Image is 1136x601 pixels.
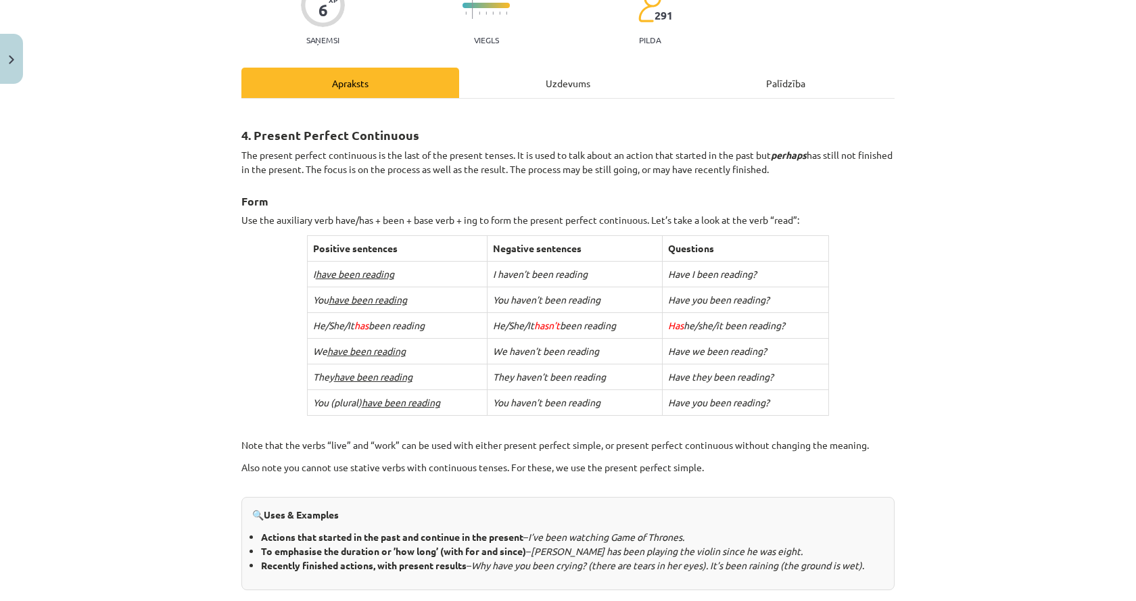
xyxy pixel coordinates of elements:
i: Have they been reading? [668,370,774,383]
p: Viegls [474,35,499,45]
b: To emphasise the duration or ’how long’ (with for and since) [261,545,526,557]
p: Also note you cannot use stative verbs with continuous tenses. For these, we use the present perf... [241,460,895,489]
u: have been reading [327,345,406,357]
i: He/She/It been reading [493,319,616,331]
i: Why have you been crying? (there are tears in her eyes). It’s been raining (the ground is wet) [471,559,862,571]
i: They [313,370,412,383]
img: icon-short-line-57e1e144782c952c97e751825c79c345078a6d821885a25fce030b3d8c18986b.svg [486,11,487,15]
img: icon-short-line-57e1e144782c952c97e751825c79c345078a6d821885a25fce030b3d8c18986b.svg [506,11,507,15]
span: hasn’t [534,319,560,331]
p: Use the auxiliary verb have/has + been + base verb + ing to form the present perfect continuous. ... [241,213,895,227]
i: I’ve been watching Game of Thrones. [528,531,684,543]
i: You haven’t been reading [493,293,600,306]
p: 🔍 [252,508,884,522]
i: We [313,345,406,357]
i: Have you been reading? [668,396,770,408]
th: Positive sentences [307,236,487,262]
i: You (plural) [313,396,440,408]
b: Recently finished actions, with present results [261,559,467,571]
i: We haven’t been reading [493,345,599,357]
strong: Uses & Examples [264,508,339,521]
th: Questions [662,236,829,262]
i: Have we been reading? [668,345,767,357]
p: pilda [639,35,661,45]
i: he/she/it been reading? [668,319,785,331]
img: icon-short-line-57e1e144782c952c97e751825c79c345078a6d821885a25fce030b3d8c18986b.svg [492,11,494,15]
i: Have you been reading? [668,293,770,306]
span: Has [668,319,684,331]
p: Saņemsi [301,35,345,45]
strong: Form [241,194,268,208]
img: icon-short-line-57e1e144782c952c97e751825c79c345078a6d821885a25fce030b3d8c18986b.svg [499,11,500,15]
i: You haven’t been reading [493,396,600,408]
i: perhaps [771,149,807,161]
i: He/She/It been reading [313,319,425,331]
i: Have I been reading? [668,268,757,280]
i: They haven’t been reading [493,370,606,383]
li: – [261,544,884,558]
li: – . [261,558,884,573]
p: Note that the verbs “live” and “work” can be used with either present perfect simple, or present ... [241,438,895,452]
div: 6 [318,1,328,20]
b: Actions that started in the past and continue in the present [261,531,523,543]
th: Negative sentences [487,236,662,262]
span: has [354,319,369,331]
i: I haven’t been reading [493,268,588,280]
span: 291 [655,9,673,22]
p: The present perfect continuous is the last of the present tenses. It is used to talk about an act... [241,148,895,176]
div: Uzdevums [459,68,677,98]
u: have been reading [316,268,394,280]
li: – [261,530,884,544]
u: have been reading [362,396,440,408]
strong: 4. Present Perfect Continuous [241,127,419,143]
img: icon-close-lesson-0947bae3869378f0d4975bcd49f059093ad1ed9edebbc8119c70593378902aed.svg [9,55,14,64]
div: Apraksts [241,68,459,98]
u: have been reading [334,370,412,383]
u: have been reading [329,293,407,306]
i: You [313,293,407,306]
i: [PERSON_NAME] has been playing the violin since he was eight. [531,545,803,557]
img: icon-short-line-57e1e144782c952c97e751825c79c345078a6d821885a25fce030b3d8c18986b.svg [479,11,480,15]
i: I [313,268,394,280]
div: Palīdzība [677,68,895,98]
img: icon-short-line-57e1e144782c952c97e751825c79c345078a6d821885a25fce030b3d8c18986b.svg [465,11,467,15]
